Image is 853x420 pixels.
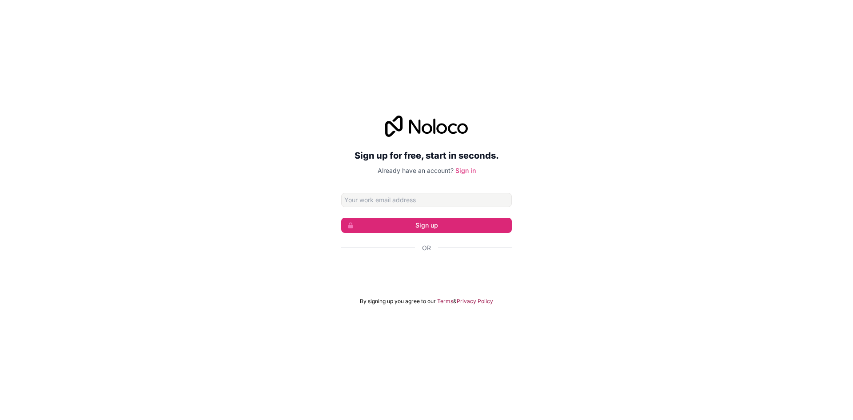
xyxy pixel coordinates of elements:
span: & [453,298,457,305]
span: Or [422,244,431,252]
input: Email address [341,193,512,207]
span: Already have an account? [378,167,454,174]
a: Sign in [455,167,476,174]
a: Privacy Policy [457,298,493,305]
button: Sign up [341,218,512,233]
span: By signing up you agree to our [360,298,436,305]
a: Terms [437,298,453,305]
h2: Sign up for free, start in seconds. [341,148,512,164]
